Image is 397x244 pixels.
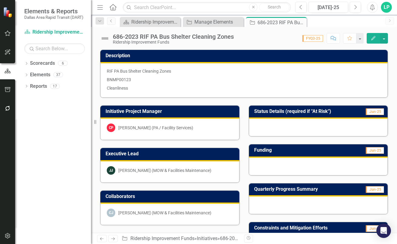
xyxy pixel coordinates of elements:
[194,18,242,26] div: Manage Elements
[118,125,193,131] div: [PERSON_NAME] (PA / Facility Services)
[302,35,323,42] span: FYQ3-25
[30,60,55,67] a: Scorecards
[254,225,358,231] h3: Constraints and Mitigation Efforts
[107,124,115,132] div: CP
[24,15,83,20] small: Dallas Area Rapid Transit (DART)
[366,108,384,115] span: Jun-25
[131,18,179,26] div: Ridership Improvement Funds
[366,147,384,154] span: Jun-25
[308,2,348,13] button: [DATE]-25
[24,29,85,36] a: Ridership Improvement Funds
[58,61,68,66] div: 6
[100,34,110,43] img: Not Defined
[106,109,236,114] h3: Initiative Project Manager
[106,53,385,58] h3: Description
[3,7,14,17] img: ClearPoint Strategy
[257,19,305,26] div: 686-2023 RIF PA Bus Shelter Cleaning Zones
[123,2,291,13] input: Search ClearPoint...
[107,75,381,84] p: BNMP00123
[107,84,381,91] p: Cleanliness
[254,147,317,153] h3: Funding
[118,167,211,173] div: [PERSON_NAME] (MOW & Facilities Maintenance)
[30,83,47,90] a: Reports
[113,40,234,45] div: Ridership Improvement Funds
[254,186,355,192] h3: Quarterly Progress Summary
[107,166,115,175] div: JJ
[113,33,234,40] div: 686-2023 RIF PA Bus Shelter Cleaning Zones
[30,71,50,78] a: Elements
[106,151,236,157] h3: Executive Lead
[106,194,236,199] h3: Collaborators
[24,8,83,15] span: Elements & Reports
[184,18,242,26] a: Manage Elements
[366,225,384,232] span: Jun-25
[53,72,63,77] div: 37
[311,4,346,11] div: [DATE]-25
[24,43,85,54] input: Search Below...
[259,3,289,12] button: Search
[197,236,217,241] a: Initiatives
[107,209,115,217] div: CJ
[376,223,391,238] div: Open Intercom Messenger
[381,2,392,13] button: LP
[130,236,194,241] a: Ridership Improvement Funds
[122,235,239,242] div: » »
[50,84,60,89] div: 17
[254,109,359,114] h3: Status Details (required if "At Risk")
[118,210,211,216] div: [PERSON_NAME] (MOW & Facilities Maintenance)
[268,5,281,9] span: Search
[107,68,381,75] p: RIF PA Bus Shelter Cleaning Zones
[121,18,179,26] a: Ridership Improvement Funds
[220,236,315,241] div: 686-2023 RIF PA Bus Shelter Cleaning Zones
[366,186,384,193] span: Jun-25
